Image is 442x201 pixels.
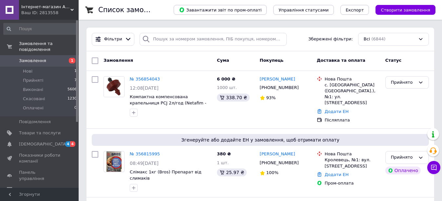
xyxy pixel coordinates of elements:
span: Скасовані [23,96,45,102]
button: Створити замовлення [375,5,435,15]
span: 1230 [67,96,77,102]
span: Покупець [260,58,284,63]
div: Ваш ID: 2813558 [21,10,79,16]
span: Фільтри [104,36,122,42]
button: Чат з покупцем [427,161,440,174]
span: Доставка та оплата [317,58,365,63]
div: Прийнято [391,79,415,86]
div: Оплачено [385,167,421,174]
span: Повідомлення [19,119,51,125]
a: Фото товару [104,151,125,172]
span: 1 шт. [217,160,229,165]
button: Експорт [340,5,369,15]
div: Нова Пошта [325,151,380,157]
span: Відгуки [19,187,36,193]
h1: Список замовлень [98,6,165,14]
span: 380 ₴ [217,151,231,156]
img: Фото товару [104,77,124,97]
div: Нова Пошта [325,76,380,82]
span: 4 [70,141,75,147]
div: [PHONE_NUMBER] [259,83,300,92]
a: Додати ЕН [325,109,349,114]
span: 08:49[DATE] [130,161,159,166]
input: Пошук за номером замовлення, ПІБ покупця, номером телефону, Email, номером накладної [140,33,286,46]
span: Виконані [23,87,43,93]
div: 338.70 ₴ [217,94,250,101]
span: Створити замовлення [381,8,430,12]
div: Прийнято [391,154,415,161]
span: 1 [69,58,75,63]
a: Слімакс 1кг (Bros) Препарат від слимаків [130,169,202,181]
span: Замовлення [104,58,133,63]
span: 100% [266,170,279,175]
span: Управління статусами [279,8,329,12]
img: Фото товару [106,151,122,172]
div: 25.97 ₴ [217,168,247,176]
a: № 356815995 [130,151,160,156]
span: 5606 [67,87,77,93]
span: 7 [74,78,77,83]
button: Завантажити звіт по пром-оплаті [174,5,267,15]
a: Додати ЕН [325,172,349,177]
input: Пошук [3,23,77,35]
span: Статус [385,58,402,63]
span: 0 [74,105,77,111]
a: Фото товару [104,76,125,97]
span: 12:08[DATE] [130,85,159,91]
span: Панель управління [19,169,61,181]
span: [DEMOGRAPHIC_DATA] [19,141,67,147]
span: Замовлення [19,58,46,64]
div: Післяплата [325,117,380,123]
span: 6 000 ₴ [217,77,235,81]
span: Експорт [346,8,364,12]
a: [PERSON_NAME] [260,151,295,157]
button: Управління статусами [273,5,334,15]
span: Згенеруйте або додайте ЕН у замовлення, щоб отримати оплату [94,137,426,143]
span: Замовлення та повідомлення [19,41,79,53]
span: 93% [266,95,276,100]
span: Показники роботи компанії [19,152,61,164]
div: Кролевець, №1: вул. [STREET_ADDRESS] [325,157,380,169]
span: Прийняті [23,78,43,83]
span: Нові [23,68,32,74]
span: Збережені фільтри: [308,36,353,42]
a: № 356854043 [130,77,160,81]
span: 1000 шт. [217,85,237,90]
span: 4 [65,141,70,147]
span: Завантажити звіт по пром-оплаті [179,7,261,13]
div: с. [GEOGRAPHIC_DATA] ([GEOGRAPHIC_DATA].), №1: ул. [STREET_ADDRESS] [325,82,380,106]
span: Cума [217,58,229,63]
div: [PHONE_NUMBER] [259,159,300,167]
a: Компактна компенсована крапельниця PCJ 2л/год (Netafim - Ізраїль) [130,94,206,111]
span: (6844) [371,36,385,41]
span: 1 [74,68,77,74]
span: Всі [364,36,370,42]
a: [PERSON_NAME] [260,76,295,82]
span: Оплачені [23,105,44,111]
span: Товари та послуги [19,130,61,136]
a: Створити замовлення [369,7,435,12]
div: Пром-оплата [325,180,380,186]
span: Інтернет-магазин Агро Імідж [21,4,70,10]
